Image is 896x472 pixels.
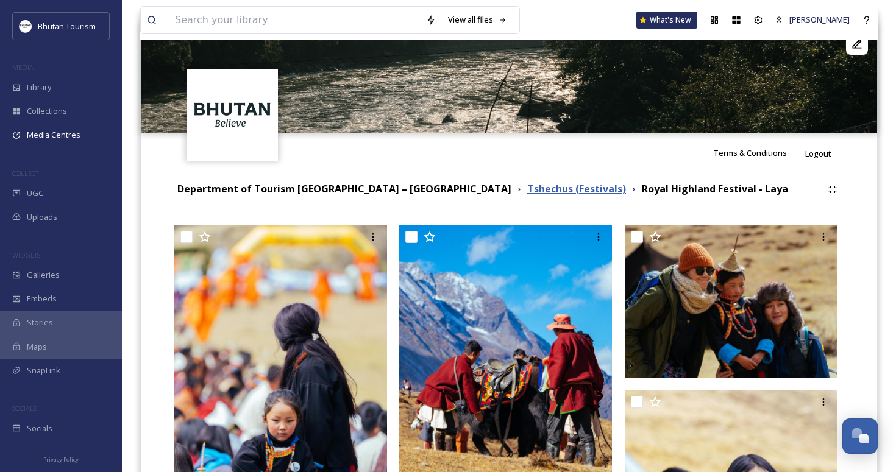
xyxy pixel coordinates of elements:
span: Collections [27,105,67,117]
strong: Tshechus (Festivals) [527,182,626,195]
span: Logout [805,148,831,159]
span: Maps [27,341,47,353]
span: Media Centres [27,129,80,141]
span: Library [27,82,51,93]
span: Socials [27,423,52,434]
span: MEDIA [12,63,34,72]
a: View all files [442,8,513,32]
span: Embeds [27,293,57,305]
input: Search your library [169,7,420,33]
span: SnapLink [27,365,60,376]
span: [PERSON_NAME] [789,14,850,25]
button: Open Chat [842,418,878,454]
span: Privacy Policy [43,456,79,463]
a: Terms & Conditions [713,146,805,160]
span: WIDGETS [12,250,40,259]
strong: Royal Highland Festival - Laya [642,182,788,195]
img: BT_Logo_BB_Lockup_CMYK_High%2520Res.jpg [20,20,32,32]
span: UGC [27,188,43,199]
span: Bhutan Tourism [38,21,96,32]
span: Stories [27,317,53,328]
strong: Department of Tourism [GEOGRAPHIC_DATA] – [GEOGRAPHIC_DATA] [177,182,511,195]
a: Privacy Policy [43,451,79,466]
span: Terms & Conditions [713,147,787,158]
img: BT_Logo_BB_Lockup_CMYK_High%2520Res.jpg [188,71,277,159]
a: What's New [636,12,697,29]
img: LLL05875.jpg [625,225,837,378]
span: Galleries [27,269,60,281]
span: Uploads [27,211,57,223]
a: [PERSON_NAME] [769,8,856,32]
img: Lhuentse by Matt Dutile8.jpg [141,24,877,133]
span: COLLECT [12,169,38,178]
span: SOCIALS [12,404,37,413]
